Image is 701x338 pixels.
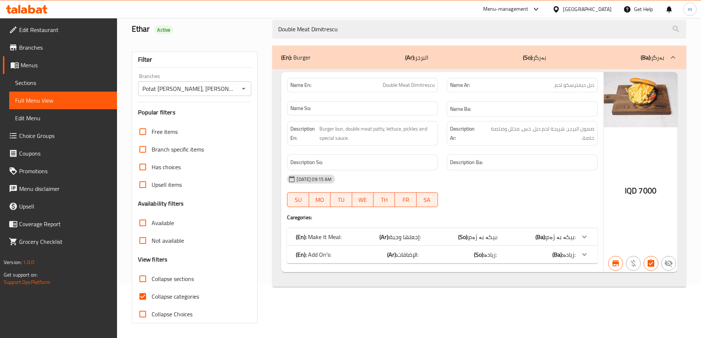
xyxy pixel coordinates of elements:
[312,195,328,205] span: MO
[3,39,117,56] a: Branches
[152,180,182,189] span: Upsell items
[287,214,598,221] h4: Caregories:
[19,202,111,211] span: Upsell
[154,26,173,33] span: Active
[152,292,199,301] span: Collapse categories
[458,231,468,242] b: (So):
[3,145,117,162] a: Coupons
[296,231,307,242] b: (En):
[625,184,637,198] span: IQD
[398,195,413,205] span: FR
[405,52,415,63] b: (Ar):
[535,231,546,242] b: (Ba):
[132,24,264,35] h2: Ethar
[563,5,612,13] div: [GEOGRAPHIC_DATA]
[21,61,111,70] span: Menus
[152,127,178,136] span: Free items
[152,218,174,227] span: Available
[290,195,306,205] span: SU
[19,237,111,246] span: Grocery Checklist
[641,52,651,63] b: (Ba):
[555,81,594,89] span: دبل ديمترسكو لحم
[287,192,309,207] button: SU
[379,231,389,242] b: (Ar):
[483,5,528,14] div: Menu-management
[626,256,641,271] button: Purchased item
[281,52,292,63] b: (En):
[688,5,692,13] span: m
[474,249,484,260] b: (So):
[389,231,421,242] span: إجعلها وجبة:
[330,192,352,207] button: TU
[19,167,111,175] span: Promotions
[19,149,111,158] span: Coupons
[19,184,111,193] span: Menu disclaimer
[644,256,658,271] button: Has choices
[19,25,111,34] span: Edit Restaurant
[9,109,117,127] a: Edit Menu
[238,83,249,94] button: Open
[4,277,50,287] a: Support.OpsPlatform
[15,78,111,87] span: Sections
[523,52,533,63] b: (So):
[15,96,111,105] span: Full Menu View
[3,127,117,145] a: Choice Groups
[563,249,576,260] span: زیادە:
[3,215,117,233] a: Coverage Report
[419,195,435,205] span: SA
[3,180,117,198] a: Menu disclaimer
[397,249,418,260] span: الإضافات:
[138,52,252,68] div: Filter
[287,246,598,263] div: (En): Add On's:(Ar):الإضافات:(So):زیادە:(Ba):زیادە:
[296,232,341,241] p: Make It Meal:
[608,256,623,271] button: Branch specific item
[641,53,664,62] p: بەرگر
[19,43,111,52] span: Branches
[19,220,111,228] span: Coverage Report
[352,192,373,207] button: WE
[9,74,117,92] a: Sections
[468,231,498,242] span: بیکە بە ژەم:
[3,162,117,180] a: Promotions
[19,131,111,140] span: Choice Groups
[552,249,563,260] b: (Ba):
[376,195,392,205] span: TH
[450,104,471,114] strong: Name Ba:
[296,249,307,260] b: (En):
[484,249,497,260] span: زیادە:
[546,231,576,242] span: بیکە بە ژەم:
[152,310,192,319] span: Collapse Choices
[4,270,38,280] span: Get support on:
[290,158,323,167] strong: Description So:
[290,104,311,112] strong: Name So:
[3,21,117,39] a: Edit Restaurant
[450,158,483,167] strong: Description Ba:
[154,25,173,34] div: Active
[152,163,181,171] span: Has choices
[281,53,311,62] p: Burger
[604,72,677,127] img: %D8%A8%D8%B1%D8%AC%D8%B1_%D9%84%D8%AD%D9%85638463456952003377.jpg
[138,108,252,117] h3: Popular filters
[417,192,438,207] button: SA
[152,274,194,283] span: Collapse sections
[309,192,330,207] button: MO
[395,192,416,207] button: FR
[290,81,311,89] strong: Name En:
[23,257,34,267] span: 1.0.0
[290,124,318,142] strong: Description En:
[450,81,470,89] strong: Name Ar:
[9,92,117,109] a: Full Menu View
[15,114,111,122] span: Edit Menu
[138,255,168,264] h3: View filters
[523,53,546,62] p: بەرگر
[3,198,117,215] a: Upsell
[272,69,686,287] div: (En): Burger(Ar):البرجر(So):بەرگر(Ba):بەرگر
[333,195,349,205] span: TU
[152,145,204,154] span: Branch specific items
[355,195,371,205] span: WE
[3,56,117,74] a: Menus
[294,176,334,183] span: [DATE] 09:15 AM
[138,199,184,208] h3: Availability filters
[387,249,397,260] b: (Ar):
[482,124,594,142] span: صمون البرجر، شريحة لحم دبل، خس، مخلل وصلصة خاصة.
